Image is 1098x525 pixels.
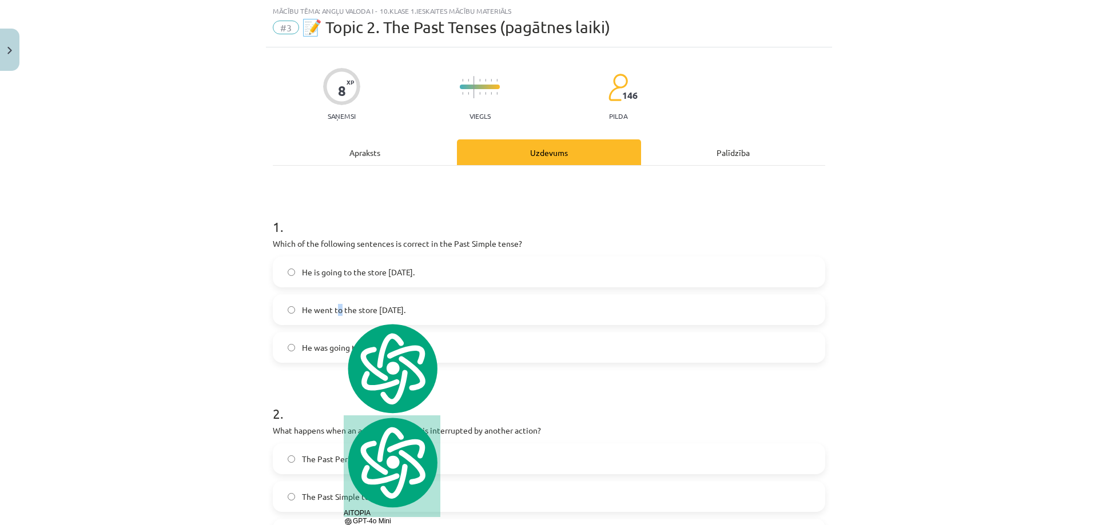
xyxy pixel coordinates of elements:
p: Saņemsi [323,112,360,120]
span: The Past Simple tense is used. [302,491,410,503]
h1: 2 . [273,386,825,421]
div: Uzdevums [457,139,641,165]
span: He was going to the store [DATE]. [302,342,423,354]
span: He is going to the store [DATE]. [302,266,415,278]
img: icon-short-line-57e1e144782c952c97e751825c79c345078a6d821885a25fce030b3d8c18986b.svg [491,92,492,95]
input: He went to the store [DATE]. [288,306,295,314]
img: icon-short-line-57e1e144782c952c97e751825c79c345078a6d821885a25fce030b3d8c18986b.svg [491,79,492,82]
input: The Past Simple tense is used. [288,493,295,500]
img: icon-short-line-57e1e144782c952c97e751825c79c345078a6d821885a25fce030b3d8c18986b.svg [479,79,480,82]
img: icon-close-lesson-0947bae3869378f0d4975bcd49f059093ad1ed9edebbc8119c70593378902aed.svg [7,47,12,54]
span: He went to the store [DATE]. [302,304,405,316]
img: icon-short-line-57e1e144782c952c97e751825c79c345078a6d821885a25fce030b3d8c18986b.svg [485,79,486,82]
img: icon-short-line-57e1e144782c952c97e751825c79c345078a6d821885a25fce030b3d8c18986b.svg [496,79,498,82]
img: icon-short-line-57e1e144782c952c97e751825c79c345078a6d821885a25fce030b3d8c18986b.svg [462,92,463,95]
input: He is going to the store [DATE]. [288,268,295,276]
img: icon-short-line-57e1e144782c952c97e751825c79c345078a6d821885a25fce030b3d8c18986b.svg [479,92,480,95]
div: Apraksts [273,139,457,165]
span: 146 [622,90,638,101]
img: icon-short-line-57e1e144782c952c97e751825c79c345078a6d821885a25fce030b3d8c18986b.svg [468,92,469,95]
div: Palīdzība [641,139,825,165]
p: Viegls [470,112,491,120]
span: XP [347,79,354,85]
img: students-c634bb4e5e11cddfef0936a35e636f08e4e9abd3cc4e673bd6f9a4125e45ecb1.svg [608,73,628,102]
span: The Past Perfect tense is used. [302,453,413,465]
input: The Past Perfect tense is used. [288,455,295,463]
span: 📝 Topic 2. The Past Tenses (pagātnes laiki) [302,18,610,37]
img: logo.svg [344,322,440,415]
img: icon-long-line-d9ea69661e0d244f92f715978eff75569469978d946b2353a9bb055b3ed8787d.svg [474,76,475,98]
span: #3 [273,21,299,34]
input: He was going to the store [DATE]. [288,344,295,351]
img: logo.svg [344,415,440,509]
div: AITOPIA [344,415,440,517]
div: Mācību tēma: Angļu valoda i - 10.klase 1.ieskaites mācību materiāls [273,7,825,15]
p: Which of the following sentences is correct in the Past Simple tense? [273,238,825,250]
img: icon-short-line-57e1e144782c952c97e751825c79c345078a6d821885a25fce030b3d8c18986b.svg [468,79,469,82]
img: icon-short-line-57e1e144782c952c97e751825c79c345078a6d821885a25fce030b3d8c18986b.svg [496,92,498,95]
img: icon-short-line-57e1e144782c952c97e751825c79c345078a6d821885a25fce030b3d8c18986b.svg [462,79,463,82]
img: icon-short-line-57e1e144782c952c97e751825c79c345078a6d821885a25fce030b3d8c18986b.svg [485,92,486,95]
p: What happens when an action in the past is interrupted by another action? [273,424,825,436]
h1: 1 . [273,199,825,234]
p: pilda [609,112,627,120]
div: 8 [338,83,346,99]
